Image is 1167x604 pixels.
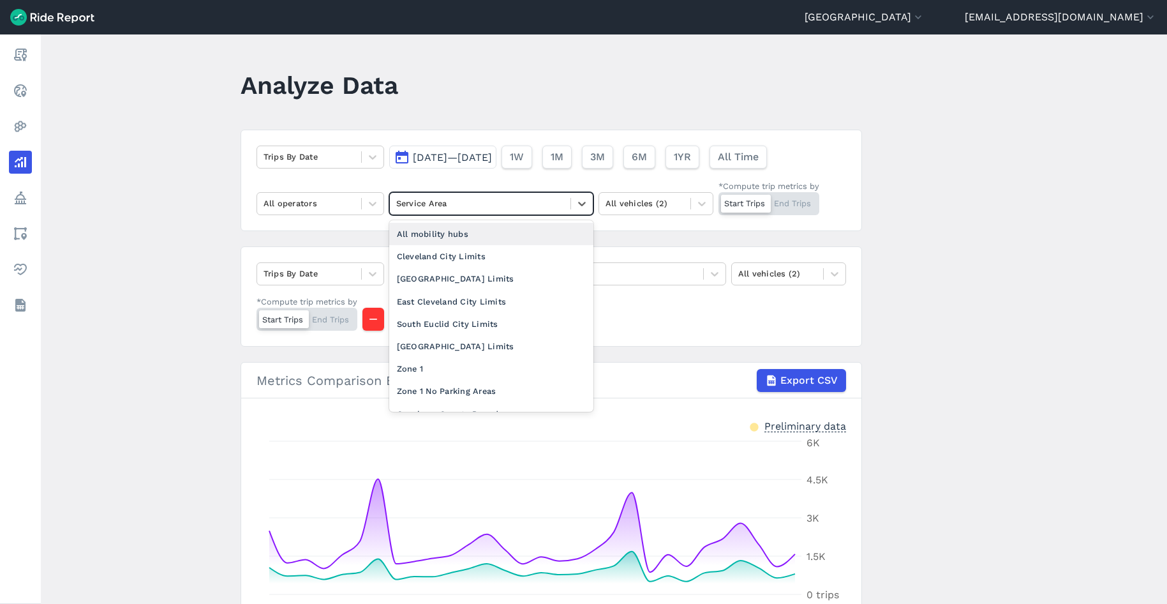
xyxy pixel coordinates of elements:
[389,313,593,335] div: South Euclid City Limits
[632,149,647,165] span: 6M
[241,68,398,103] h1: Analyze Data
[389,358,593,380] div: Zone 1
[389,335,593,358] div: [GEOGRAPHIC_DATA] Limits
[502,146,532,169] button: 1W
[389,268,593,290] div: [GEOGRAPHIC_DATA] Limits
[389,403,593,425] div: Cuyahoga County Boundary
[780,373,838,388] span: Export CSV
[413,151,492,163] span: [DATE]—[DATE]
[665,146,699,169] button: 1YR
[389,291,593,313] div: East Cleveland City Limits
[9,186,32,209] a: Policy
[389,146,496,169] button: [DATE]—[DATE]
[806,474,828,486] tspan: 4.5K
[582,146,613,169] button: 3M
[9,115,32,138] a: Heatmaps
[510,149,524,165] span: 1W
[806,550,826,562] tspan: 1.5K
[806,589,839,601] tspan: 0 trips
[806,512,819,524] tspan: 3K
[9,258,32,281] a: Health
[542,146,572,169] button: 1M
[9,222,32,245] a: Areas
[551,149,563,165] span: 1M
[806,437,820,449] tspan: 6K
[10,9,94,26] img: Ride Report
[9,79,32,102] a: Realtime
[757,369,846,392] button: Export CSV
[805,10,925,25] button: [GEOGRAPHIC_DATA]
[965,10,1157,25] button: [EMAIL_ADDRESS][DOMAIN_NAME]
[256,369,846,392] div: Metrics Comparison By Date
[623,146,655,169] button: 6M
[590,149,605,165] span: 3M
[389,380,593,402] div: Zone 1 No Parking Areas
[9,151,32,174] a: Analyze
[674,149,691,165] span: 1YR
[9,294,32,317] a: Datasets
[389,245,593,268] div: Cleveland City Limits
[710,146,767,169] button: All Time
[764,419,846,432] div: Preliminary data
[718,180,819,192] div: *Compute trip metrics by
[256,296,357,308] div: *Compute trip metrics by
[718,149,759,165] span: All Time
[9,43,32,66] a: Report
[389,223,593,245] div: All mobility hubs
